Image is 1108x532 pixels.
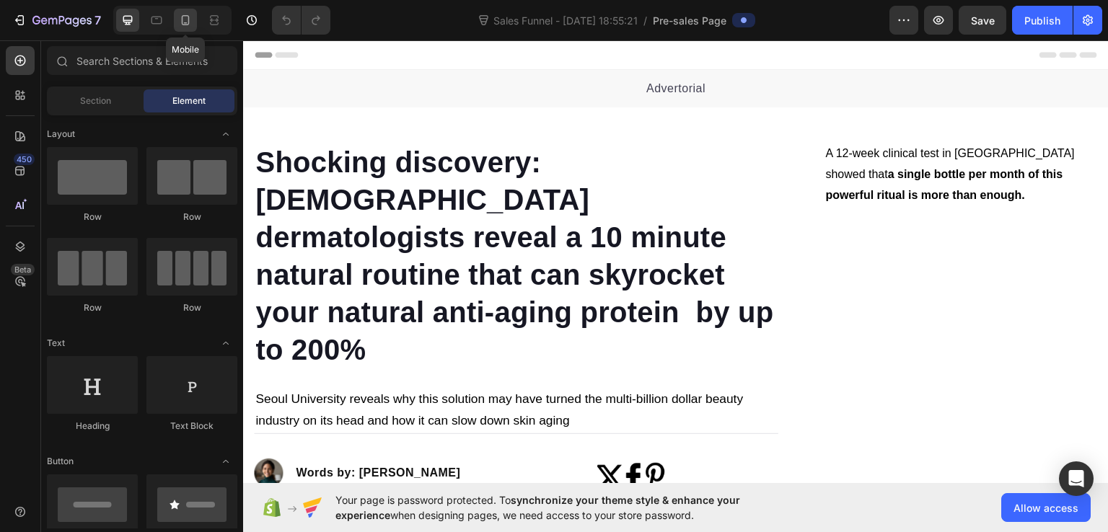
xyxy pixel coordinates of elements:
[80,94,111,107] span: Section
[214,123,237,146] span: Toggle open
[214,450,237,473] span: Toggle open
[491,13,641,28] span: Sales Funnel - [DATE] 18:55:21
[47,301,138,314] div: Row
[583,107,832,161] span: A 12-week clinical test in [GEOGRAPHIC_DATA] showed that
[643,13,647,28] span: /
[47,337,65,350] span: Text
[272,6,330,35] div: Undo/Redo
[47,420,138,433] div: Heading
[1014,500,1078,515] span: Allow access
[146,301,237,314] div: Row
[1012,6,1073,35] button: Publish
[1024,13,1060,28] div: Publish
[353,399,425,471] img: gempages_580695625306210824-791ba9a4-e172-4c96-8df7-a9c38ba98f32.png
[214,332,237,355] span: Toggle open
[146,210,237,223] div: Row
[583,128,820,161] strong: a single bottle per month of this powerful ritual is more than enough.
[47,46,237,75] input: Search Sections & Elements
[335,492,796,523] span: Your page is password protected. To when designing pages, we need access to your store password.
[959,6,1006,35] button: Save
[1001,493,1091,522] button: Allow access
[11,418,40,447] img: 495611768014373769-1d8ab5cd-34d1-43cc-ab47-08c6e231f190.png
[335,494,740,521] span: synchronize your theme style & enhance your experience
[47,128,75,141] span: Layout
[11,264,35,275] div: Beta
[47,210,138,223] div: Row
[653,13,726,28] span: Pre-sales Page
[1059,461,1094,496] div: Open Intercom Messenger
[243,40,1108,483] iframe: Design area
[47,455,74,468] span: Button
[971,14,995,27] span: Save
[14,154,35,165] div: 450
[6,6,107,35] button: 7
[94,12,101,29] p: 7
[146,420,237,433] div: Text Block
[53,424,217,441] p: Words by: [PERSON_NAME]
[172,94,206,107] span: Element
